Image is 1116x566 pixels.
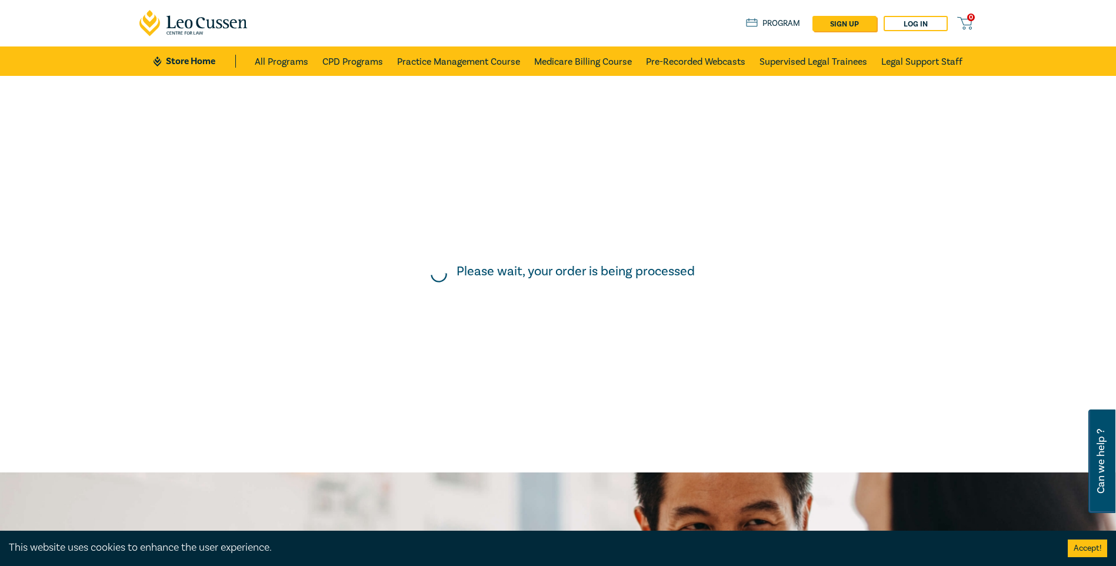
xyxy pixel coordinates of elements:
a: Legal Support Staff [881,46,962,76]
a: Program [746,17,801,30]
a: Supervised Legal Trainees [759,46,867,76]
a: CPD Programs [322,46,383,76]
a: Medicare Billing Course [534,46,632,76]
a: Pre-Recorded Webcasts [646,46,745,76]
h5: Please wait, your order is being processed [457,264,695,279]
a: Store Home [154,55,235,68]
a: sign up [812,16,877,31]
a: Log in [884,16,948,31]
div: This website uses cookies to enhance the user experience. [9,540,1050,555]
a: All Programs [255,46,308,76]
span: 0 [967,14,975,21]
span: Can we help ? [1095,417,1107,506]
a: Practice Management Course [397,46,520,76]
button: Accept cookies [1068,540,1107,557]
